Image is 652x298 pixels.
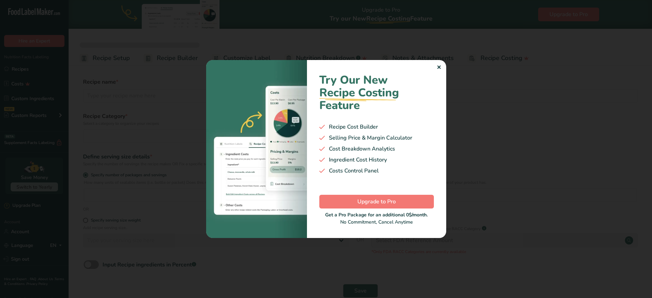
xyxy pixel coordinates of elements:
[319,85,399,100] span: Recipe Costing
[319,145,434,153] div: Cost Breakdown Analytics
[319,211,434,218] div: Get a Pro Package for an additional 0$/month.
[319,74,434,112] h1: Try Our New Feature
[437,63,441,72] div: ✕
[206,60,307,238] img: costing-image-1.bb94421.webp
[319,134,434,142] div: Selling Price & Margin Calculator
[357,198,396,206] span: Upgrade to Pro
[319,195,434,208] button: Upgrade to Pro
[319,123,434,131] div: Recipe Cost Builder
[319,156,434,164] div: Ingredient Cost History
[319,211,434,226] div: No Commitment, Cancel Anytime
[319,167,434,175] div: Costs Control Panel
